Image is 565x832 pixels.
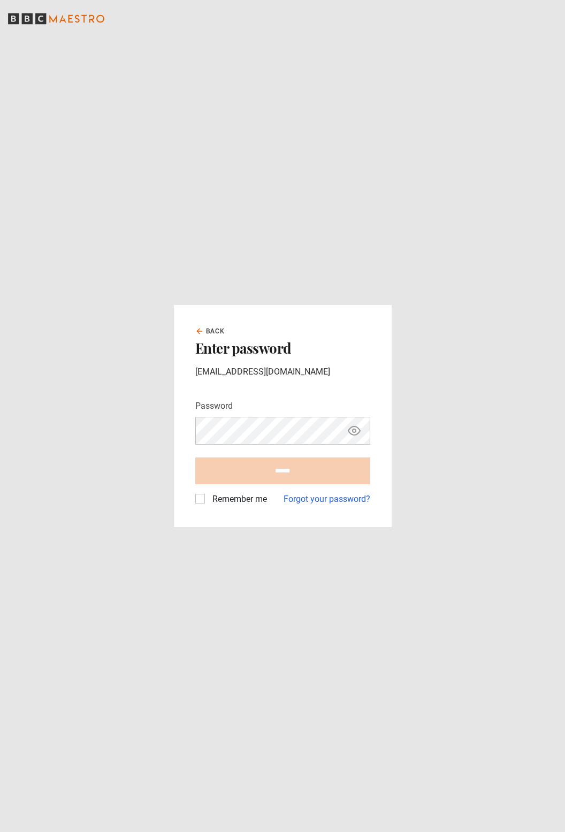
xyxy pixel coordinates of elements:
[195,340,370,356] h2: Enter password
[208,493,267,506] label: Remember me
[195,326,225,336] a: Back
[195,400,233,413] label: Password
[206,326,225,336] span: Back
[284,493,370,506] a: Forgot your password?
[345,422,363,440] button: Show password
[8,11,104,27] svg: BBC Maestro
[195,365,370,378] p: [EMAIL_ADDRESS][DOMAIN_NAME]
